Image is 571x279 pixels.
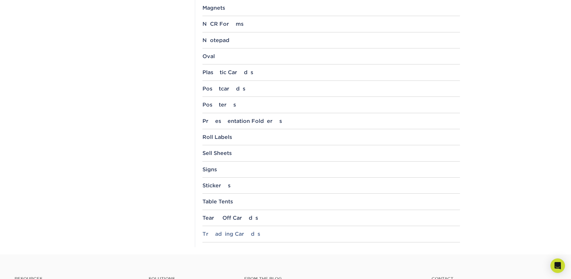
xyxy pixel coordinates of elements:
div: Tear Off Cards [202,215,460,221]
div: Roll Labels [202,134,460,140]
div: NCR Forms [202,21,460,27]
div: Trading Cards [202,231,460,237]
div: Open Intercom Messenger [550,258,565,273]
div: Table Tents [202,199,460,205]
div: Signs [202,166,460,172]
div: Posters [202,102,460,108]
div: Sell Sheets [202,150,460,156]
div: Notepad [202,37,460,43]
div: Stickers [202,182,460,189]
div: Plastic Cards [202,69,460,75]
div: Magnets [202,5,460,11]
div: Postcards [202,86,460,92]
div: Oval [202,53,460,59]
iframe: Google Customer Reviews [2,261,51,277]
div: Presentation Folders [202,118,460,124]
